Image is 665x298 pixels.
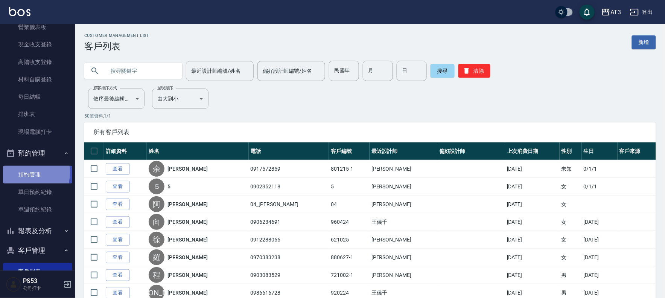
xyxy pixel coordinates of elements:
a: 5 [167,183,170,190]
td: 0917572859 [249,160,329,178]
td: [DATE] [505,160,560,178]
div: 向 [149,214,164,230]
td: [PERSON_NAME] [370,160,437,178]
button: 搜尋 [431,64,455,78]
td: 0970383238 [249,249,329,266]
a: 現金收支登錄 [3,36,72,53]
a: 材料自購登錄 [3,71,72,88]
td: 0902352118 [249,178,329,196]
a: 查看 [106,181,130,193]
td: [DATE] [505,178,560,196]
td: [PERSON_NAME] [370,231,437,249]
button: 預約管理 [3,144,72,163]
td: 880627-1 [329,249,370,266]
td: [PERSON_NAME] [370,249,437,266]
td: [DATE] [505,249,560,266]
th: 性別 [560,142,582,160]
td: 721002-1 [329,266,370,284]
div: 依序最後編輯時間 [88,89,145,109]
a: [PERSON_NAME] [167,200,207,208]
td: 0912288066 [249,231,329,249]
td: 0906234691 [249,213,329,231]
th: 偏好設計師 [437,142,505,160]
div: 羅 [149,249,164,265]
a: 查看 [106,216,130,228]
th: 客戶來源 [618,142,656,160]
a: 營業儀表板 [3,18,72,36]
button: AT3 [598,5,624,20]
td: 王儀千 [370,213,437,231]
a: 查看 [106,199,130,210]
td: 女 [560,213,582,231]
td: [PERSON_NAME] [370,178,437,196]
td: 0/1/1 [582,160,618,178]
button: 清除 [458,64,490,78]
td: 女 [560,231,582,249]
td: [DATE] [505,213,560,231]
td: 0903083529 [249,266,329,284]
td: 男 [560,266,582,284]
th: 最近設計師 [370,142,437,160]
a: [PERSON_NAME] [167,236,207,243]
div: 余 [149,161,164,177]
input: 搜尋關鍵字 [105,61,176,81]
td: [DATE] [582,231,618,249]
span: 所有客戶列表 [93,128,647,136]
div: 徐 [149,232,164,248]
div: 阿 [149,196,164,212]
td: [PERSON_NAME] [370,196,437,213]
td: 女 [560,249,582,266]
a: 客戶列表 [3,263,72,280]
h5: PS53 [23,277,61,285]
p: 50 筆資料, 1 / 1 [84,113,656,119]
td: 5 [329,178,370,196]
th: 詳細資料 [104,142,147,160]
a: 高階收支登錄 [3,53,72,71]
td: [DATE] [582,213,618,231]
td: [PERSON_NAME] [370,266,437,284]
img: Person [6,277,21,292]
a: [PERSON_NAME] [167,218,207,226]
button: 客戶管理 [3,241,72,260]
td: 未知 [560,160,582,178]
div: AT3 [610,8,621,17]
th: 上次消費日期 [505,142,560,160]
th: 電話 [249,142,329,160]
button: save [580,5,595,20]
th: 客戶編號 [329,142,370,160]
th: 姓名 [147,142,248,160]
label: 顧客排序方式 [93,85,117,91]
th: 生日 [582,142,618,160]
td: 04_[PERSON_NAME] [249,196,329,213]
td: [DATE] [505,196,560,213]
td: 女 [560,178,582,196]
td: 0/1/1 [582,178,618,196]
td: [DATE] [582,249,618,266]
td: [DATE] [505,231,560,249]
td: 04 [329,196,370,213]
label: 呈現順序 [157,85,173,91]
a: 預約管理 [3,166,72,183]
h3: 客戶列表 [84,41,149,52]
a: 新增 [632,35,656,49]
a: 排班表 [3,105,72,123]
p: 公司打卡 [23,285,61,292]
button: 登出 [627,5,656,19]
a: [PERSON_NAME] [167,271,207,279]
a: 單週預約紀錄 [3,201,72,218]
td: [DATE] [505,266,560,284]
a: 查看 [106,252,130,263]
img: Logo [9,7,30,16]
td: [DATE] [582,266,618,284]
a: 查看 [106,163,130,175]
a: 查看 [106,269,130,281]
div: 5 [149,179,164,194]
a: 查看 [106,234,130,246]
td: 621025 [329,231,370,249]
a: 現場電腦打卡 [3,123,72,141]
td: 960424 [329,213,370,231]
a: 每日結帳 [3,88,72,105]
div: 程 [149,267,164,283]
td: 801215-1 [329,160,370,178]
button: 報表及分析 [3,221,72,241]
